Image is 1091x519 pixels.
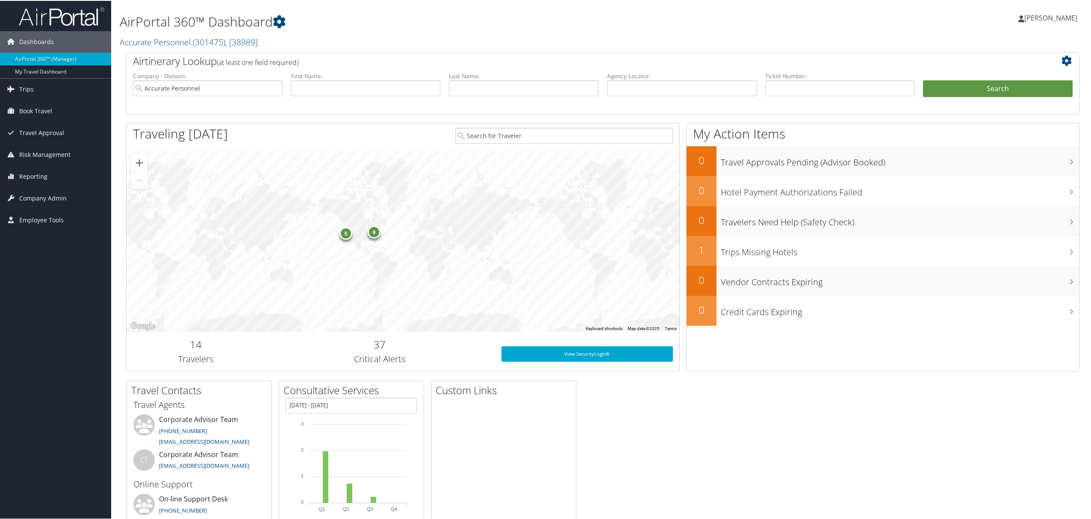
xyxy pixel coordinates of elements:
[217,57,298,66] span: (at least one field required)
[301,472,304,478] tspan: 1
[129,320,157,331] img: Google
[687,124,1079,142] h1: My Action Items
[133,352,258,364] h3: Travelers
[687,205,1079,235] a: 0Travelers Need Help (Safety Check)
[449,71,599,80] label: Last Name:
[301,446,304,451] tspan: 2
[291,71,441,80] label: First Name:
[687,265,1079,295] a: 0Vendor Contracts Expiring
[159,461,249,469] a: [EMAIL_ADDRESS][DOMAIN_NAME]
[133,336,258,351] h2: 14
[129,448,269,476] li: Corporate Advisor Team
[687,302,717,316] h2: 0
[19,30,54,52] span: Dashboards
[319,506,325,511] text: Q1
[665,325,677,330] a: Terms (opens in new tab)
[586,325,622,331] button: Keyboard shortcuts
[687,145,1079,175] a: 0Travel Approvals Pending (Advisor Booked)
[1018,4,1086,30] a: [PERSON_NAME]
[367,506,373,511] text: Q3
[133,478,265,490] h3: Online Support
[765,71,915,80] label: Ticket Number:
[159,506,207,513] a: [PHONE_NUMBER]
[19,187,67,208] span: Company Admin
[159,426,207,434] a: [PHONE_NUMBER]
[687,295,1079,325] a: 0Credit Cards Expiring
[343,506,349,511] text: Q2
[721,241,1079,257] h3: Trips Missing Hotels
[133,53,993,68] h2: Airtinerary Lookup
[301,420,304,425] tspan: 3
[19,100,52,121] span: Book Travel
[159,437,249,445] a: [EMAIL_ADDRESS][DOMAIN_NAME]
[271,352,489,364] h3: Critical Alerts
[19,209,64,230] span: Employee Tools
[687,242,717,257] h2: 1
[131,171,148,188] button: Zoom out
[721,181,1079,198] h3: Hotel Payment Authorizations Failed
[19,165,47,186] span: Reporting
[391,506,398,511] text: Q4
[923,80,1073,97] button: Search
[225,35,258,47] span: , [ 38989 ]
[19,6,104,26] img: airportal-logo.png
[131,382,271,397] h2: Travel Contacts
[271,336,489,351] h2: 37
[687,182,717,197] h2: 0
[721,301,1079,317] h3: Credit Cards Expiring
[19,143,71,165] span: Risk Management
[687,152,717,167] h2: 0
[133,398,265,410] h3: Travel Agents
[687,175,1079,205] a: 0Hotel Payment Authorizations Failed
[628,325,660,330] span: Map data ©2025
[721,151,1079,168] h3: Travel Approvals Pending (Advisor Booked)
[133,124,228,142] h1: Traveling [DATE]
[687,272,717,286] h2: 0
[455,127,673,143] input: Search for Traveler
[301,498,304,504] tspan: 0
[721,271,1079,287] h3: Vendor Contracts Expiring
[1024,12,1077,22] span: [PERSON_NAME]
[368,224,380,237] div: 9
[133,71,283,80] label: Company - Division:
[436,382,576,397] h2: Custom Links
[193,35,225,47] span: ( 301475 )
[687,212,717,227] h2: 0
[721,211,1079,227] h3: Travelers Need Help (Safety Check)
[120,35,258,47] a: Accurate Personnel
[129,320,157,331] a: Open this area in Google Maps (opens a new window)
[339,226,352,239] div: 5
[133,448,155,470] div: CT
[687,235,1079,265] a: 1Trips Missing Hotels
[607,71,757,80] label: Agency Locator:
[131,153,148,171] button: Zoom in
[19,78,34,99] span: Trips
[19,121,64,143] span: Travel Approval
[501,345,673,361] a: View SecurityLogic®
[283,382,424,397] h2: Consultative Services
[129,413,269,448] li: Corporate Advisor Team
[120,12,764,30] h1: AirPortal 360™ Dashboard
